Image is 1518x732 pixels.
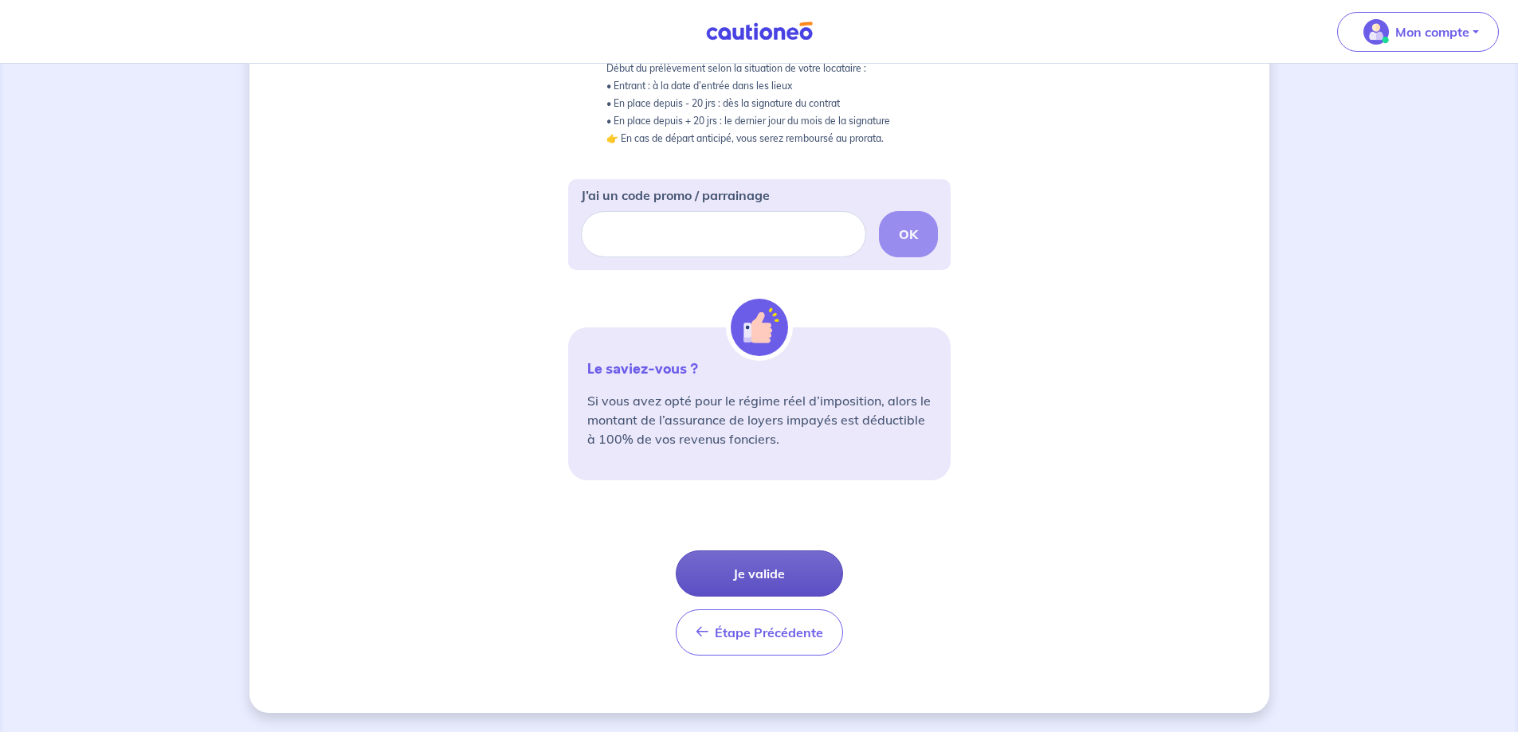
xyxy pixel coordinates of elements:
button: illu_account_valid_menu.svgMon compte [1337,12,1499,52]
p: Début du prélèvement selon la situation de votre locataire : • Entrant : à la date d’entrée dans ... [606,60,912,147]
img: Cautioneo [700,22,819,41]
span: Étape Précédente [715,624,823,640]
p: J’ai un code promo / parrainage [581,186,770,205]
p: Mon compte [1395,22,1469,41]
button: Étape Précédente [676,609,843,656]
img: illu_account_valid_menu.svg [1363,19,1389,45]
p: Le saviez-vous ? [587,359,932,378]
img: illu_alert_hand.svg [731,299,788,356]
button: Je valide [676,550,843,597]
p: Si vous avez opté pour le régime réel d’imposition, alors le montant de l’assurance de loyers imp... [587,391,932,448]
